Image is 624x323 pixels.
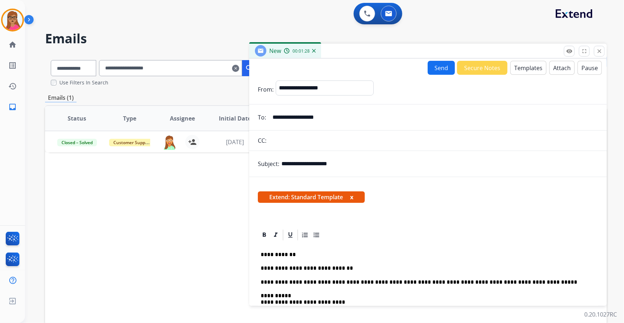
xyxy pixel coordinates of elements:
span: Initial Date [219,114,251,123]
p: 0.20.1027RC [584,310,617,319]
p: Emails (1) [45,93,77,102]
mat-icon: search [245,64,254,73]
button: Send [428,61,455,75]
span: Closed – Solved [57,139,97,146]
mat-icon: person_add [188,138,197,146]
div: Ordered List [300,230,310,240]
button: x [350,193,353,201]
span: [DATE] [226,138,244,146]
span: New [269,47,281,55]
mat-icon: history [8,82,17,90]
mat-icon: inbox [8,103,17,111]
span: Assignee [170,114,195,123]
mat-icon: fullscreen [581,48,588,54]
div: Underline [285,230,296,240]
button: Secure Notes [457,61,507,75]
img: avatar [3,10,23,30]
button: Templates [510,61,546,75]
span: Extend: Standard Template [258,191,365,203]
button: Pause [578,61,602,75]
img: agent-avatar [162,135,177,150]
p: CC: [258,136,266,145]
mat-icon: list_alt [8,61,17,70]
h2: Emails [45,31,607,46]
p: To: [258,113,266,122]
p: From: [258,85,274,94]
div: Italic [270,230,281,240]
span: 00:01:28 [293,48,310,54]
span: Status [68,114,86,123]
div: Bold [259,230,270,240]
button: Attach [549,61,575,75]
mat-icon: home [8,40,17,49]
label: Use Filters In Search [59,79,108,86]
span: Type [123,114,136,123]
div: Bullet List [311,230,322,240]
p: Subject: [258,160,279,168]
span: Customer Support [109,139,156,146]
mat-icon: remove_red_eye [566,48,573,54]
mat-icon: clear [232,64,239,73]
mat-icon: close [596,48,603,54]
